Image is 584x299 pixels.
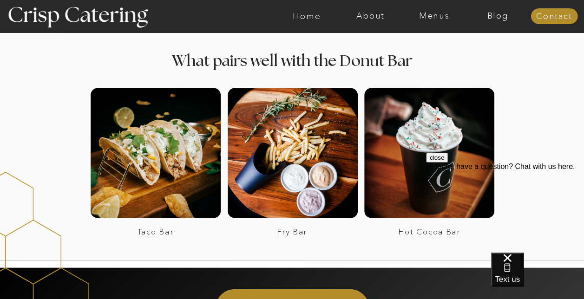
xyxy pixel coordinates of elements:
a: About [339,12,402,21]
a: Taco Bar [92,227,219,236]
a: Fry Bar [229,227,355,236]
iframe: podium webchat widget bubble [491,253,584,299]
iframe: podium webchat widget prompt [426,153,584,264]
a: Hot Cocoa Bar [366,227,492,236]
a: Home [275,12,339,21]
a: Menus [402,12,466,21]
a: Contact [531,12,577,21]
h2: What pairs well with the Donut Bar [120,53,465,71]
a: Blog [466,12,530,21]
